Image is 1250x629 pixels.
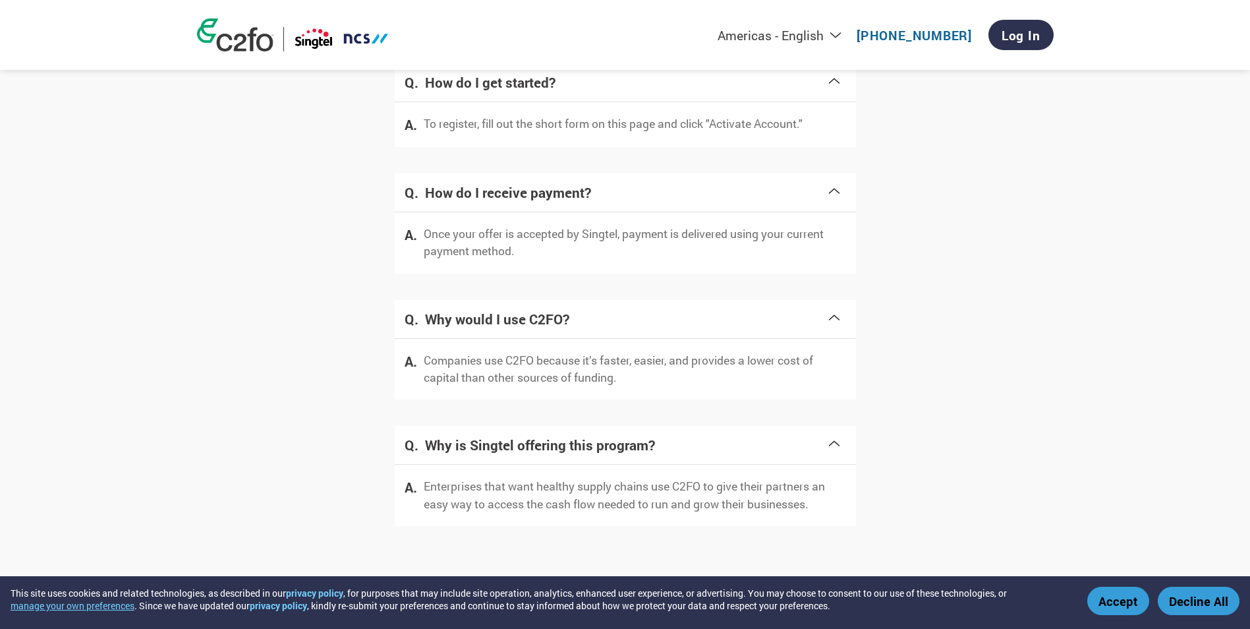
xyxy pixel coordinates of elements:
[857,27,972,44] a: [PHONE_NUMBER]
[294,27,389,51] img: Singtel
[424,115,803,133] p: To register, fill out the short form on this page and click "Activate Account."
[286,587,343,599] a: privacy policy
[424,225,846,260] p: Once your offer is accepted by Singtel, payment is delivered using your current payment method.
[424,478,846,513] p: Enterprises that want healthy supply chains use C2FO to give their partners an easy way to access...
[1087,587,1149,615] button: Accept
[988,20,1054,50] a: Log In
[425,310,826,328] h4: Why would I use C2FO?
[424,352,846,387] p: Companies use C2FO because it’s faster, easier, and provides a lower cost of capital than other s...
[11,599,134,612] button: manage your own preferences
[425,73,826,92] h4: How do I get started?
[11,587,1068,612] div: This site uses cookies and related technologies, as described in our , for purposes that may incl...
[425,436,826,454] h4: Why is Singtel offering this program?
[250,599,307,612] a: privacy policy
[425,183,826,202] h4: How do I receive payment?
[197,18,273,51] img: c2fo logo
[1158,587,1239,615] button: Decline All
